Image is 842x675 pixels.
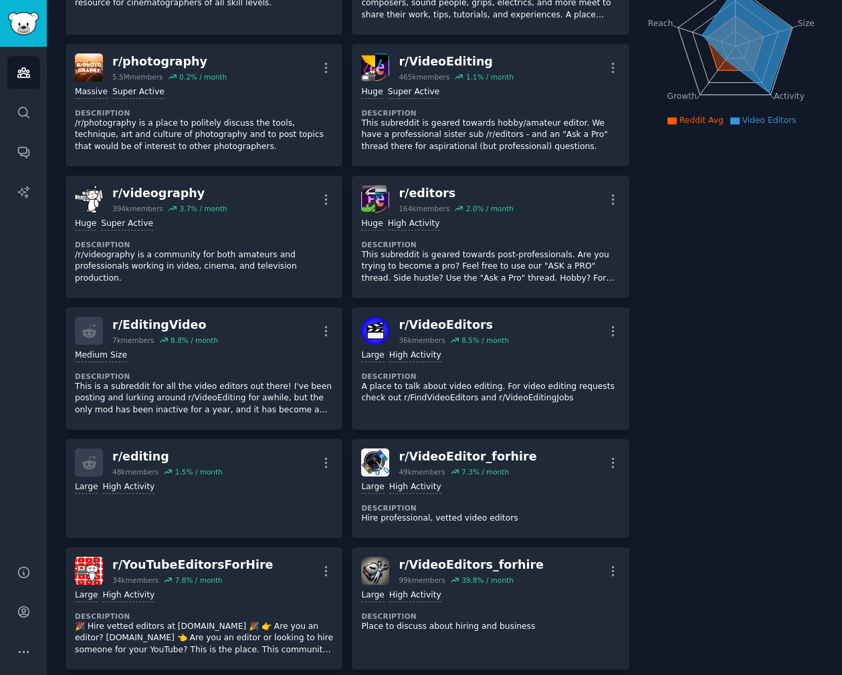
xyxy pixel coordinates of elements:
[361,317,389,345] img: VideoEditors
[112,448,223,465] div: r/ editing
[399,467,445,477] div: 49k members
[66,176,342,298] a: videographyr/videography394kmembers3.7% / monthHugeSuper ActiveDescription/r/videography is a com...
[112,557,273,573] div: r/ YouTubeEditorsForHire
[399,204,449,213] div: 164k members
[361,503,619,513] dt: Description
[399,185,513,202] div: r/ editors
[361,185,389,213] img: editors
[112,86,165,99] div: Super Active
[75,557,103,585] img: YouTubeEditorsForHire
[389,350,441,362] div: High Activity
[679,116,724,125] span: Reddit Avg
[361,621,619,633] p: Place to discuss about hiring and business
[461,335,509,345] div: 8.5 % / month
[648,18,673,27] tspan: Reach
[797,18,814,27] tspan: Size
[361,557,389,585] img: VideoEditors_forhire
[171,335,218,345] div: 8.8 % / month
[361,53,389,82] img: VideoEditing
[75,118,333,153] p: /r/photography is a place to politely discuss the tools, technique, art and culture of photograph...
[361,612,619,621] dt: Description
[112,317,218,333] div: r/ EditingVideo
[361,589,384,602] div: Large
[112,185,227,202] div: r/ videography
[112,204,163,213] div: 394k members
[352,439,629,538] a: VideoEditor_forhirer/VideoEditor_forhire49kmembers7.3% / monthLargeHigh ActivityDescriptionHire p...
[389,589,441,602] div: High Activity
[75,108,333,118] dt: Description
[399,72,449,82] div: 465k members
[66,439,342,538] a: r/editing48kmembers1.5% / monthLargeHigh Activity
[399,557,544,573] div: r/ VideoEditors_forhire
[75,240,333,249] dt: Description
[75,249,333,285] p: /r/videography is a community for both amateurs and professionals working in video, cinema, and t...
[75,86,108,99] div: Massive
[742,116,797,125] span: Video Editors
[112,467,159,477] div: 48k members
[75,372,333,381] dt: Description
[75,381,333,416] p: This is a subreddit for all the video editors out there! I've been posting and lurking around r/V...
[361,381,619,404] p: A place to talk about video editing. For video editing requests check out r/FindVideoEditors and ...
[8,12,39,35] img: GummySearch logo
[175,575,223,585] div: 7.8 % / month
[388,86,440,99] div: Super Active
[361,240,619,249] dt: Description
[361,372,619,381] dt: Description
[361,249,619,285] p: This subreddit is geared towards post-professionals. Are you trying to become a pro? Feel free to...
[388,218,440,231] div: High Activity
[667,92,696,101] tspan: Growth
[66,547,342,670] a: YouTubeEditorsForHirer/YouTubeEditorsForHire34kmembers7.8% / monthLargeHigh ActivityDescription🎉 ...
[461,575,514,585] div: 39.8 % / month
[466,72,514,82] div: 1.1 % / month
[75,481,98,494] div: Large
[352,176,629,298] a: editorsr/editors164kmembers2.0% / monthHugeHigh ActivityDescriptionThis subreddit is geared towar...
[399,575,445,585] div: 99k members
[352,307,629,430] a: VideoEditorsr/VideoEditors36kmembers8.5% / monthLargeHigh ActivityDescriptionA place to talk abou...
[179,204,227,213] div: 3.7 % / month
[361,448,389,477] img: VideoEditor_forhire
[352,547,629,670] a: VideoEditors_forhirer/VideoEditors_forhire99kmembers39.8% / monthLargeHigh ActivityDescriptionPla...
[112,53,227,70] div: r/ photography
[75,185,103,213] img: videography
[112,575,159,585] div: 34k members
[75,218,96,231] div: Huge
[361,218,383,231] div: Huge
[75,350,127,362] div: Medium Size
[75,589,98,602] div: Large
[66,307,342,430] a: r/EditingVideo7kmembers8.8% / monthMedium SizeDescriptionThis is a subreddit for all the video ed...
[461,467,509,477] div: 7.3 % / month
[175,467,223,477] div: 1.5 % / month
[75,612,333,621] dt: Description
[112,72,163,82] div: 5.5M members
[75,53,103,82] img: photography
[101,218,153,231] div: Super Active
[389,481,441,494] div: High Activity
[361,481,384,494] div: Large
[361,350,384,362] div: Large
[66,44,342,166] a: photographyr/photography5.5Mmembers0.2% / monthMassiveSuper ActiveDescription/r/photography is a ...
[399,53,513,70] div: r/ VideoEditing
[352,44,629,166] a: VideoEditingr/VideoEditing465kmembers1.1% / monthHugeSuper ActiveDescriptionThis subreddit is gea...
[361,108,619,118] dt: Description
[75,621,333,656] p: 🎉 Hire vetted editors at [DOMAIN_NAME] 🎉 👉 Are you an editor? [DOMAIN_NAME] 👈 Are you an editor o...
[774,92,805,101] tspan: Activity
[399,317,509,333] div: r/ VideoEditors
[361,86,383,99] div: Huge
[179,72,227,82] div: 0.2 % / month
[361,118,619,153] p: This subreddit is geared towards hobby/amateur editor. We have a professional sister sub /r/edito...
[361,513,619,525] p: Hire professional, vetted video editors
[112,335,154,345] div: 7k members
[102,589,154,602] div: High Activity
[399,335,445,345] div: 36k members
[399,448,536,465] div: r/ VideoEditor_forhire
[102,481,154,494] div: High Activity
[466,204,514,213] div: 2.0 % / month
